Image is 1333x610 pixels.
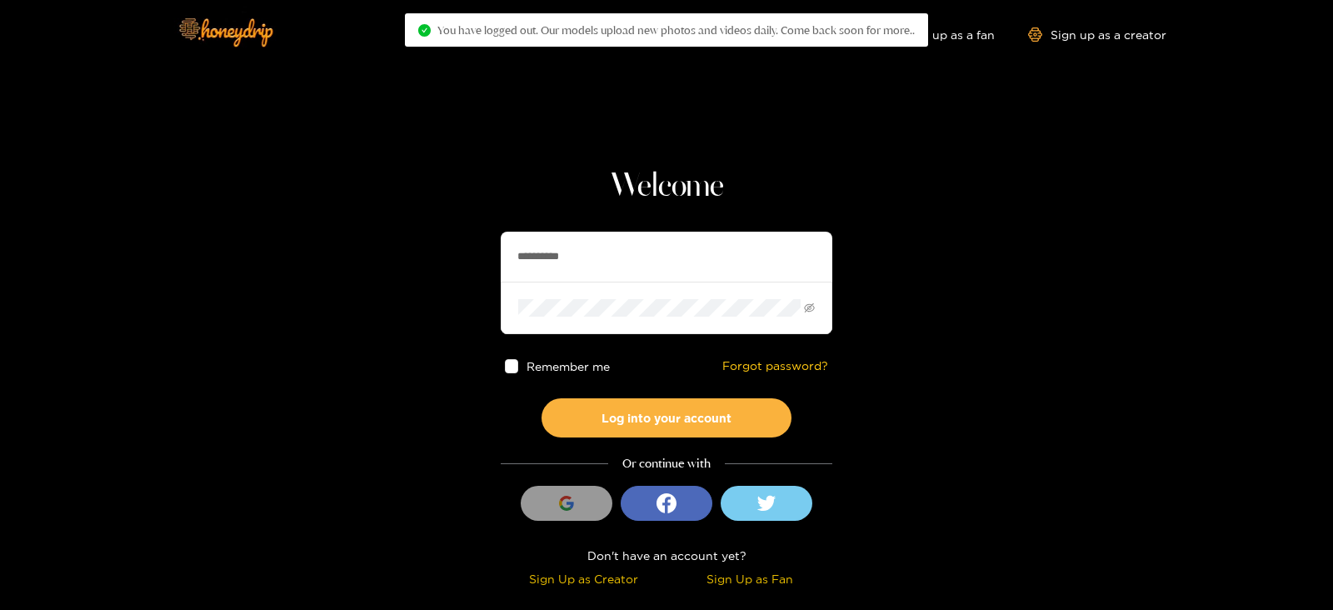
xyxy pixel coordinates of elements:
a: Forgot password? [722,359,828,373]
span: Remember me [527,360,611,372]
span: You have logged out. Our models upload new photos and videos daily. Come back soon for more.. [437,23,915,37]
div: Don't have an account yet? [501,546,832,565]
div: Or continue with [501,454,832,473]
h1: Welcome [501,167,832,207]
span: eye-invisible [804,302,815,313]
div: Sign Up as Creator [505,569,662,588]
span: check-circle [418,24,431,37]
button: Log into your account [542,398,791,437]
a: Sign up as a creator [1028,27,1166,42]
div: Sign Up as Fan [671,569,828,588]
a: Sign up as a fan [881,27,995,42]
